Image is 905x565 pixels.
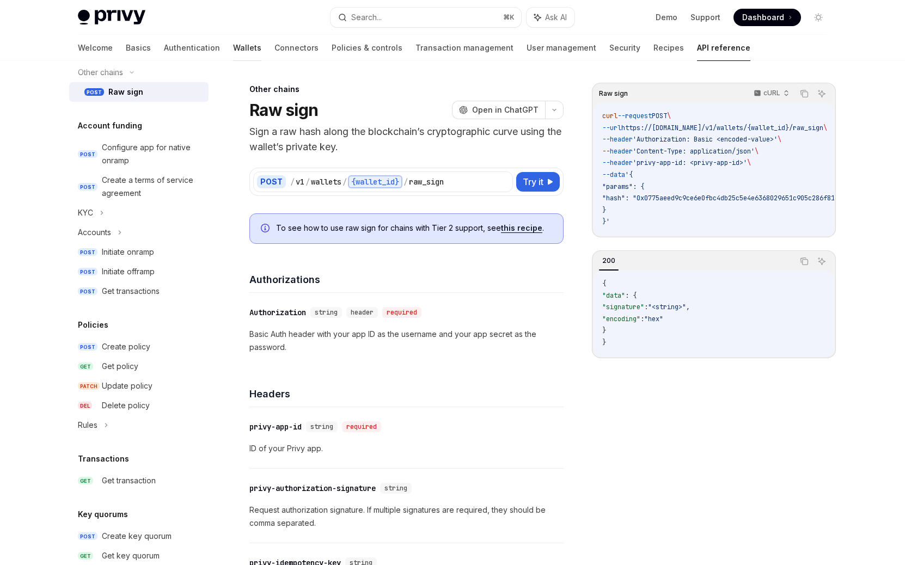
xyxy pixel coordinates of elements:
div: {wallet_id} [348,175,402,188]
div: Delete policy [102,399,150,412]
span: } [602,206,606,214]
span: ⌘ K [503,13,515,22]
span: string [384,484,407,493]
div: wallets [311,176,341,187]
div: / [305,176,310,187]
span: POST [78,343,97,351]
div: privy-app-id [249,421,302,432]
span: "params": { [602,182,644,191]
p: Basic Auth header with your app ID as the username and your app secret as the password. [249,328,564,354]
button: Ask AI [815,254,829,268]
p: Request authorization signature. If multiple signatures are required, they should be comma separa... [249,503,564,530]
span: , [686,303,690,311]
span: POST [78,248,97,256]
a: POSTCreate policy [69,337,209,357]
div: v1 [296,176,304,187]
span: GET [78,477,93,485]
span: : [640,315,644,323]
div: Create a terms of service agreement [102,174,202,200]
div: Configure app for native onramp [102,141,202,167]
span: Dashboard [742,12,784,23]
div: / [290,176,295,187]
button: Copy the contents from the code block [797,87,811,101]
span: \ [667,112,671,120]
span: GET [78,363,93,371]
span: Open in ChatGPT [472,105,539,115]
div: Other chains [249,84,564,95]
span: } [602,326,606,335]
div: KYC [78,206,93,219]
span: \ [755,147,759,156]
span: 'privy-app-id: <privy-app-id>' [633,158,747,167]
span: GET [78,552,93,560]
span: --url [602,124,621,132]
span: POST [84,88,104,96]
a: Support [690,12,720,23]
div: required [382,307,421,318]
span: "hash": "0x0775aeed9c9ce6e0fbc4db25c5e4e6368029651c905c286f813126a09025a21e" [602,194,892,202]
a: PATCHUpdate policy [69,376,209,396]
span: --data [602,170,625,179]
span: \ [823,124,827,132]
div: privy-authorization-signature [249,483,376,494]
span: https://[DOMAIN_NAME]/v1/wallets/{wallet_id}/raw_sign [621,124,823,132]
span: Raw sign [599,89,628,98]
a: POSTGet transactions [69,281,209,301]
span: "<string>" [648,303,686,311]
span: POST [78,150,97,158]
h4: Authorizations [249,272,564,287]
p: Sign a raw hash along the blockchain’s cryptographic curve using the wallet’s private key. [249,124,564,155]
span: To see how to use raw sign for chains with Tier 2 support, see . [276,223,552,234]
h1: Raw sign [249,100,318,120]
span: --header [602,147,633,156]
a: DELDelete policy [69,396,209,415]
div: POST [257,175,286,188]
h5: Policies [78,318,108,331]
p: ID of your Privy app. [249,442,564,455]
span: '{ [625,170,633,179]
a: Authentication [164,35,220,61]
div: Rules [78,419,97,432]
span: Try it [523,175,543,188]
div: Get key quorum [102,549,160,562]
span: \ [778,135,781,144]
span: string [315,308,338,317]
a: Demo [656,12,677,23]
a: POSTCreate key quorum [69,526,209,546]
span: POST [652,112,667,120]
div: Create policy [102,340,150,353]
a: Security [609,35,640,61]
a: GETGet transaction [69,471,209,490]
span: "hex" [644,315,663,323]
span: string [310,422,333,431]
p: cURL [763,89,780,97]
span: --request [617,112,652,120]
span: DEL [78,402,92,410]
div: / [403,176,408,187]
div: Search... [351,11,382,24]
h5: Transactions [78,452,129,465]
div: 200 [599,254,619,267]
span: "data" [602,291,625,300]
span: 'Content-Type: application/json' [633,147,755,156]
span: POST [78,183,97,191]
a: GETGet policy [69,357,209,376]
span: }' [602,217,610,226]
div: Accounts [78,226,111,239]
h5: Key quorums [78,508,128,521]
div: Authorization [249,307,306,318]
span: POST [78,532,97,541]
span: "encoding" [602,315,640,323]
button: Toggle dark mode [810,9,827,26]
div: Get transactions [102,285,160,298]
span: --header [602,158,633,167]
span: POST [78,287,97,296]
a: API reference [697,35,750,61]
span: PATCH [78,382,100,390]
button: cURL [748,84,794,103]
span: \ [747,158,751,167]
button: Search...⌘K [331,8,521,27]
a: Connectors [274,35,319,61]
a: POSTRaw sign [69,82,209,102]
button: Open in ChatGPT [452,101,545,119]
